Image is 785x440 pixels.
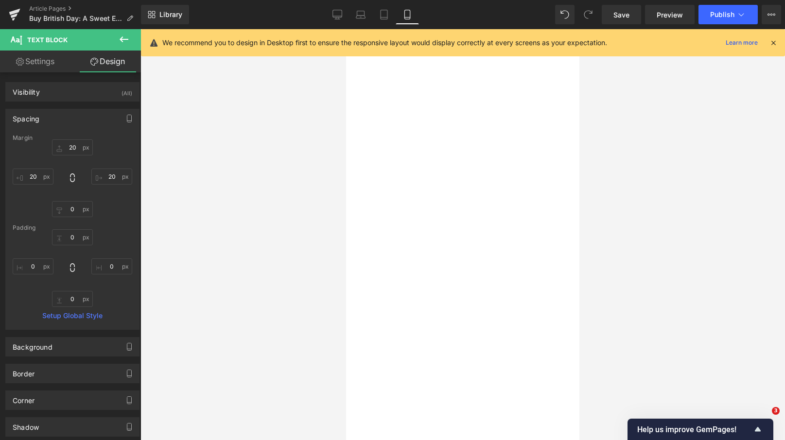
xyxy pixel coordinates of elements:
[141,5,189,24] a: New Library
[72,51,143,72] a: Design
[52,229,93,245] input: 0
[13,391,35,405] div: Corner
[349,5,372,24] a: Laptop
[772,407,780,415] span: 3
[122,83,132,99] div: (All)
[29,15,122,22] span: Buy British Day: A Sweet Excuse to Celebrate Chocolate
[326,5,349,24] a: Desktop
[657,10,683,20] span: Preview
[13,135,132,141] div: Margin
[13,109,39,123] div: Spacing
[162,37,607,48] p: We recommend you to design in Desktop first to ensure the responsive layout would display correct...
[159,10,182,19] span: Library
[396,5,419,24] a: Mobile
[637,425,752,434] span: Help us improve GemPages!
[52,139,93,155] input: 0
[578,5,598,24] button: Redo
[13,418,39,431] div: Shadow
[52,201,93,217] input: 0
[722,37,762,49] a: Learn more
[637,423,764,435] button: Show survey - Help us improve GemPages!
[645,5,695,24] a: Preview
[27,36,68,44] span: Text Block
[91,258,132,274] input: 0
[752,407,775,430] iframe: Intercom live chat
[613,10,629,20] span: Save
[698,5,758,24] button: Publish
[29,5,141,13] a: Article Pages
[91,169,132,185] input: 0
[372,5,396,24] a: Tablet
[13,338,52,351] div: Background
[710,11,734,18] span: Publish
[762,5,781,24] button: More
[13,364,35,378] div: Border
[13,169,53,185] input: 0
[555,5,575,24] button: Undo
[52,291,93,307] input: 0
[13,224,132,231] div: Padding
[13,258,53,274] input: 0
[13,312,132,320] a: Setup Global Style
[13,83,40,96] div: Visibility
